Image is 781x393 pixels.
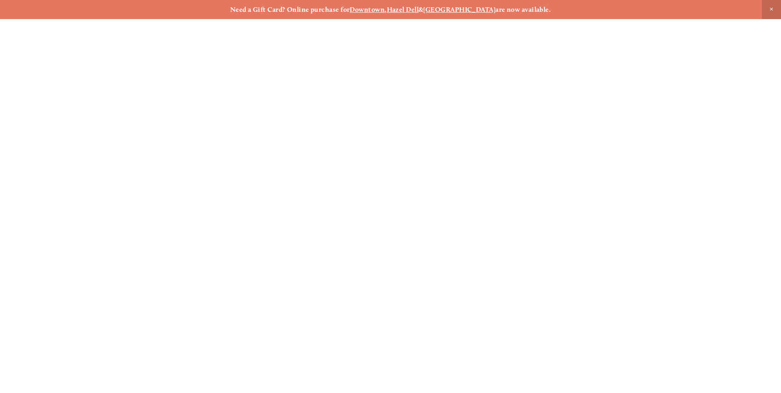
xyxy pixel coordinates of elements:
[350,5,385,14] a: Downtown
[495,5,551,14] strong: are now available.
[419,5,423,14] strong: &
[230,5,350,14] strong: Need a Gift Card? Online purchase for
[385,5,386,14] strong: ,
[423,5,495,14] a: [GEOGRAPHIC_DATA]
[387,5,419,14] a: Hazel Dell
